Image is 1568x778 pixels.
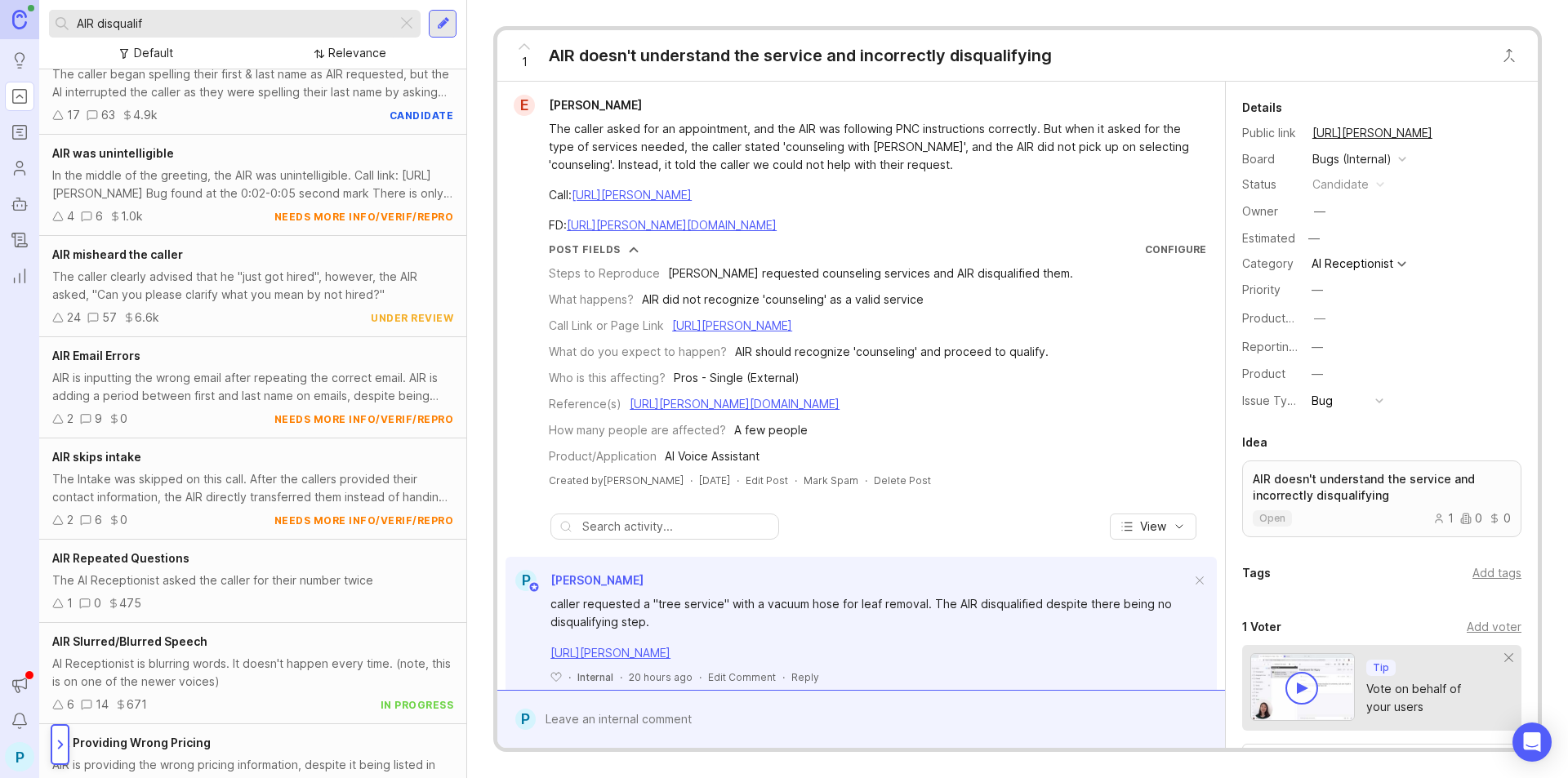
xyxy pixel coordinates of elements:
div: — [1303,228,1325,249]
div: Call Link or Page Link [549,317,664,335]
a: AIR doesn't understand the service and incorrectly disqualifyingopen100 [1242,460,1521,537]
div: 6 [95,511,102,529]
div: — [1314,309,1325,327]
a: [URL][PERSON_NAME] [672,318,792,332]
img: video-thumbnail-vote-d41b83416815613422e2ca741bf692cc.jpg [1250,653,1355,721]
div: Bug [1312,392,1333,410]
span: AIR misheard the caller [52,247,183,261]
a: P[PERSON_NAME] [506,570,644,591]
a: AIR interrupts callerThe caller began spelling their first & last name as AIR requested, but the ... [39,33,466,135]
label: ProductboardID [1242,311,1329,325]
button: Post Fields [549,242,639,256]
label: Product [1242,367,1285,380]
span: 1 [522,53,528,71]
div: The caller clearly advised that he "just got hired", however, the AIR asked, "Can you please clar... [52,268,453,304]
div: Estimated [1242,233,1295,244]
div: The caller asked for an appointment, and the AIR was following PNC instructions correctly. But wh... [549,120,1192,174]
a: Users [5,153,34,183]
div: What do you expect to happen? [549,343,727,361]
button: ProductboardID [1309,308,1330,329]
div: AIR is inputting the wrong email after repeating the correct email. AIR is adding a period betwee... [52,369,453,405]
a: Ideas [5,46,34,75]
div: Bugs (Internal) [1312,150,1392,168]
div: AIR did not recognize 'counseling' as a valid service [642,291,924,309]
div: AI Receptionist [1312,258,1393,269]
div: Category [1242,255,1299,273]
span: AIR Email Errors [52,349,140,362]
div: 6 [96,207,103,225]
div: 1 Voter [1242,617,1281,637]
span: [DATE] [699,473,730,487]
a: Changelog [5,225,34,255]
p: open [1259,512,1285,525]
div: 2 [67,410,73,428]
button: Close button [1493,39,1526,72]
a: AIR skips intakeThe Intake was skipped on this call. After the callers provided their contact inf... [39,438,466,540]
a: Reporting [5,261,34,291]
a: Roadmaps [5,118,34,147]
div: needs more info/verif/repro [274,513,454,527]
a: Configure [1145,243,1206,256]
div: 0 [120,410,127,428]
div: Default [134,44,173,62]
div: How many people are affected? [549,421,726,439]
div: A few people [734,421,808,439]
div: 57 [102,309,117,327]
div: In the middle of the greeting, the AIR was unintelligible. Call link: [URL][PERSON_NAME] Bug foun... [52,167,453,202]
p: AIR doesn't understand the service and incorrectly disqualifying [1253,471,1511,504]
div: Created by [PERSON_NAME] [549,473,684,487]
div: Vote on behalf of your users [1366,680,1506,716]
div: 14 [96,696,109,714]
div: 1 [67,594,73,612]
button: P [5,742,34,771]
a: [URL][PERSON_NAME] [550,646,670,660]
span: AIR Slurred/Blurred Speech [52,634,207,648]
div: needs more info/verif/repro [274,412,454,426]
div: The Intake was skipped on this call. After the callers provided their contact information, the AI... [52,470,453,506]
div: · [782,670,785,684]
div: — [1312,365,1323,383]
div: P [515,570,537,591]
input: Search activity... [582,518,770,536]
div: 0 [1460,513,1482,524]
div: AIR doesn't understand the service and incorrectly disqualifying [549,44,1052,67]
a: AIR Repeated QuestionsThe AI Receptionist asked the caller for their number twice10475 [39,540,466,623]
div: Reply [791,670,819,684]
div: Call: [549,186,1192,204]
div: Tags [1242,563,1271,583]
div: E [514,95,535,116]
a: [URL][PERSON_NAME][DOMAIN_NAME] [630,397,840,411]
div: Edit Comment [708,670,776,684]
a: AIR Slurred/Blurred SpeechAI Receptionist is blurring words. It doesn't happen every time. (note,... [39,623,466,724]
span: AIR was unintelligible [52,146,174,160]
div: candidate [1312,176,1369,193]
img: member badge [528,581,541,594]
div: · [795,473,797,487]
a: AIR Email ErrorsAIR is inputting the wrong email after repeating the correct email. AIR is adding... [39,337,466,438]
div: Steps to Reproduce [549,265,660,282]
div: 9 [95,410,102,428]
div: Edit Post [746,473,788,487]
img: Canny Home [12,10,27,29]
a: [URL][PERSON_NAME][DOMAIN_NAME] [567,218,777,232]
div: 1 [1433,513,1454,524]
a: [URL][PERSON_NAME] [572,188,692,202]
span: [PERSON_NAME] [550,573,644,587]
div: What happens? [549,291,634,309]
div: Pros - Single (External) [674,369,800,387]
div: · [865,473,867,487]
div: AI Receptionist is blurring words. It doesn't happen every time. (note, this is on one of the new... [52,655,453,691]
a: E[PERSON_NAME] [504,95,655,116]
label: Priority [1242,282,1281,296]
div: 671 [127,696,147,714]
div: needs more info/verif/repro [274,210,454,224]
span: [PERSON_NAME] [549,98,642,112]
div: Who is this affecting? [549,369,666,387]
div: Add voter [1467,618,1521,636]
span: AIR Providing Wrong Pricing [52,736,211,749]
div: 0 [1489,513,1511,524]
div: 6 [67,696,74,714]
div: · [568,670,571,684]
div: caller requested a "tree service" with a vacuum hose for leaf removal. The AIR disqualified despi... [550,595,1191,631]
a: AIR misheard the callerThe caller clearly advised that he "just got hired", however, the AIR aske... [39,236,466,337]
